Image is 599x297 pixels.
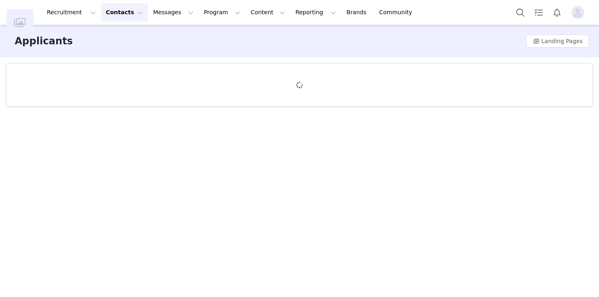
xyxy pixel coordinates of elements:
[566,6,592,19] button: Profile
[148,3,198,22] button: Messages
[199,3,245,22] button: Program
[574,6,581,19] div: avatar
[530,3,548,22] a: Tasks
[548,3,566,22] button: Notifications
[526,35,589,48] button: Landing Pages
[246,3,290,22] button: Content
[511,3,529,22] button: Search
[374,3,421,22] a: Community
[291,3,341,22] button: Reporting
[341,3,374,22] a: Brands
[101,3,148,22] button: Contacts
[42,3,101,22] button: Recruitment
[15,34,73,48] h3: Applicants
